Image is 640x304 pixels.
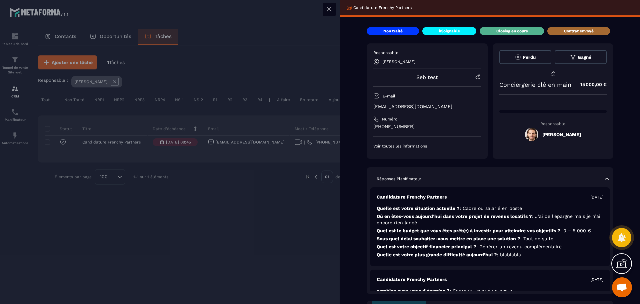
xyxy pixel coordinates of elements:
[542,132,581,137] h5: [PERSON_NAME]
[373,123,481,130] p: [PHONE_NUMBER]
[377,276,447,283] p: Candidature Frenchy Partners
[499,50,551,64] button: Perdu
[590,195,603,200] p: [DATE]
[499,121,607,126] p: Responsable
[476,244,562,249] span: : Générer un revenu complémentaire
[377,194,447,200] p: Candidature Frenchy Partners
[578,55,591,60] span: Gagné
[373,50,481,55] p: Responsable
[377,213,603,226] p: Où en êtes-vous aujourd’hui dans votre projet de revenus locatifs ?
[520,236,553,241] span: : Tout de suite
[450,288,512,293] span: : Cadre ou salarié en poste
[590,277,603,282] p: [DATE]
[377,288,603,294] p: combien avez-vous d'épargne ?
[373,103,481,110] p: [EMAIL_ADDRESS][DOMAIN_NAME]
[574,78,607,91] p: 15 000,00 €
[377,244,603,250] p: Quel est votre objectif financier principal ?
[612,277,632,297] div: Ouvrir le chat
[377,176,421,182] p: Réponses Planificateur
[416,74,438,80] a: Seb test
[377,205,603,212] p: Quelle est votre situation actuelle ?
[373,143,481,149] p: Voir toutes les informations
[523,55,536,60] span: Perdu
[377,228,603,234] p: Quel est le budget que vous êtes prêt(e) à investir pour atteindre vos objectifs ?
[555,50,607,64] button: Gagné
[377,236,603,242] p: Sous quel délai souhaitez-vous mettre en place une solution ?
[497,252,521,257] span: : blablabla
[377,252,603,258] p: Quelle est votre plus grande difficulté aujourd’hui ?
[383,59,415,64] p: [PERSON_NAME]
[382,116,397,122] p: Numéro
[460,206,522,211] span: : Cadre ou salarié en poste
[560,228,591,233] span: : 0 – 5 000 €
[383,93,395,99] p: E-mail
[499,81,571,88] p: Conciergerie clé en main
